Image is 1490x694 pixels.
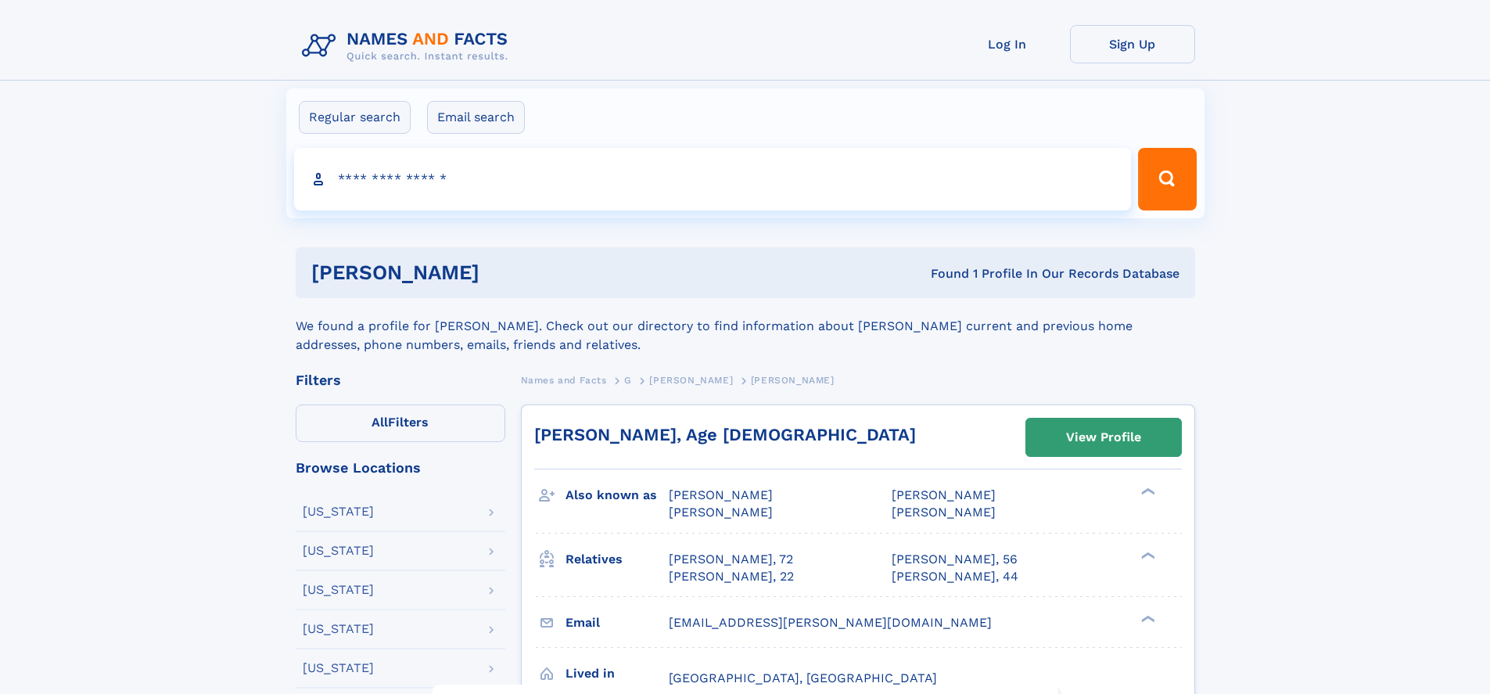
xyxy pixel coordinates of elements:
[624,370,632,390] a: G
[669,568,794,585] a: [PERSON_NAME], 22
[1026,419,1181,456] a: View Profile
[303,584,374,596] div: [US_STATE]
[892,568,1018,585] a: [PERSON_NAME], 44
[303,545,374,557] div: [US_STATE]
[1066,419,1141,455] div: View Profile
[534,425,916,444] a: [PERSON_NAME], Age [DEMOGRAPHIC_DATA]
[299,101,411,134] label: Regular search
[296,373,505,387] div: Filters
[669,551,793,568] a: [PERSON_NAME], 72
[669,505,773,520] span: [PERSON_NAME]
[669,487,773,502] span: [PERSON_NAME]
[1137,550,1156,560] div: ❯
[892,487,996,502] span: [PERSON_NAME]
[303,505,374,518] div: [US_STATE]
[427,101,525,134] label: Email search
[372,415,388,430] span: All
[1137,487,1156,497] div: ❯
[565,546,669,573] h3: Relatives
[311,263,706,282] h1: [PERSON_NAME]
[945,25,1070,63] a: Log In
[1138,148,1196,210] button: Search Button
[565,609,669,636] h3: Email
[649,375,733,386] span: [PERSON_NAME]
[1070,25,1195,63] a: Sign Up
[296,405,505,442] label: Filters
[296,461,505,475] div: Browse Locations
[1137,613,1156,624] div: ❯
[705,265,1179,282] div: Found 1 Profile In Our Records Database
[565,482,669,509] h3: Also known as
[751,375,835,386] span: [PERSON_NAME]
[565,660,669,687] h3: Lived in
[303,662,374,674] div: [US_STATE]
[296,298,1195,354] div: We found a profile for [PERSON_NAME]. Check out our directory to find information about [PERSON_N...
[296,25,521,67] img: Logo Names and Facts
[624,375,632,386] span: G
[649,370,733,390] a: [PERSON_NAME]
[521,370,607,390] a: Names and Facts
[892,551,1018,568] a: [PERSON_NAME], 56
[669,615,992,630] span: [EMAIL_ADDRESS][PERSON_NAME][DOMAIN_NAME]
[303,623,374,635] div: [US_STATE]
[294,148,1132,210] input: search input
[669,671,937,685] span: [GEOGRAPHIC_DATA], [GEOGRAPHIC_DATA]
[892,505,996,520] span: [PERSON_NAME]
